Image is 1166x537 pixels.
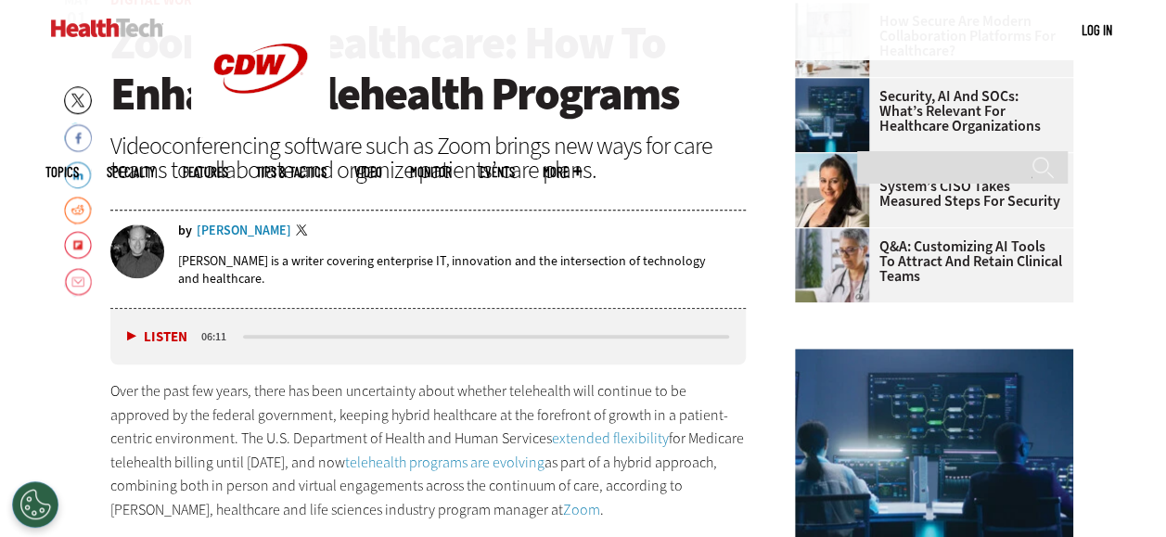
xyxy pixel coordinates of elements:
[563,500,600,519] a: Zoom
[296,224,313,239] a: Twitter
[178,224,192,237] span: by
[199,328,240,345] div: duration
[795,153,869,227] img: Connie Barrera
[1082,20,1112,40] div: User menu
[110,379,747,522] p: Over the past few years, there has been uncertainty about whether telehealth will continue to be ...
[795,239,1062,284] a: Q&A: Customizing AI Tools To Attract and Retain Clinical Teams
[1082,21,1112,38] a: Log in
[107,165,155,179] span: Specialty
[795,228,878,243] a: doctor on laptop
[191,122,330,142] a: CDW
[178,252,747,288] p: [PERSON_NAME] is a writer covering enterprise IT, innovation and the intersection of technology a...
[480,165,515,179] a: Events
[345,453,545,472] a: telehealth programs are evolving
[197,224,291,237] a: [PERSON_NAME]
[45,165,79,179] span: Topics
[12,481,58,528] div: Cookies Settings
[795,164,1062,209] a: Q&A: Jackson Health System’s CISO Takes Measured Steps for Security
[552,428,669,448] a: extended flexibility
[183,165,228,179] a: Features
[110,309,747,364] div: media player
[256,165,327,179] a: Tips & Tactics
[795,228,869,302] img: doctor on laptop
[543,165,582,179] span: More
[110,224,164,278] img: Brian Horowitz
[12,481,58,528] button: Open Preferences
[51,19,163,37] img: Home
[795,153,878,168] a: Connie Barrera
[410,165,452,179] a: MonITor
[127,330,187,344] button: Listen
[354,165,382,179] a: Video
